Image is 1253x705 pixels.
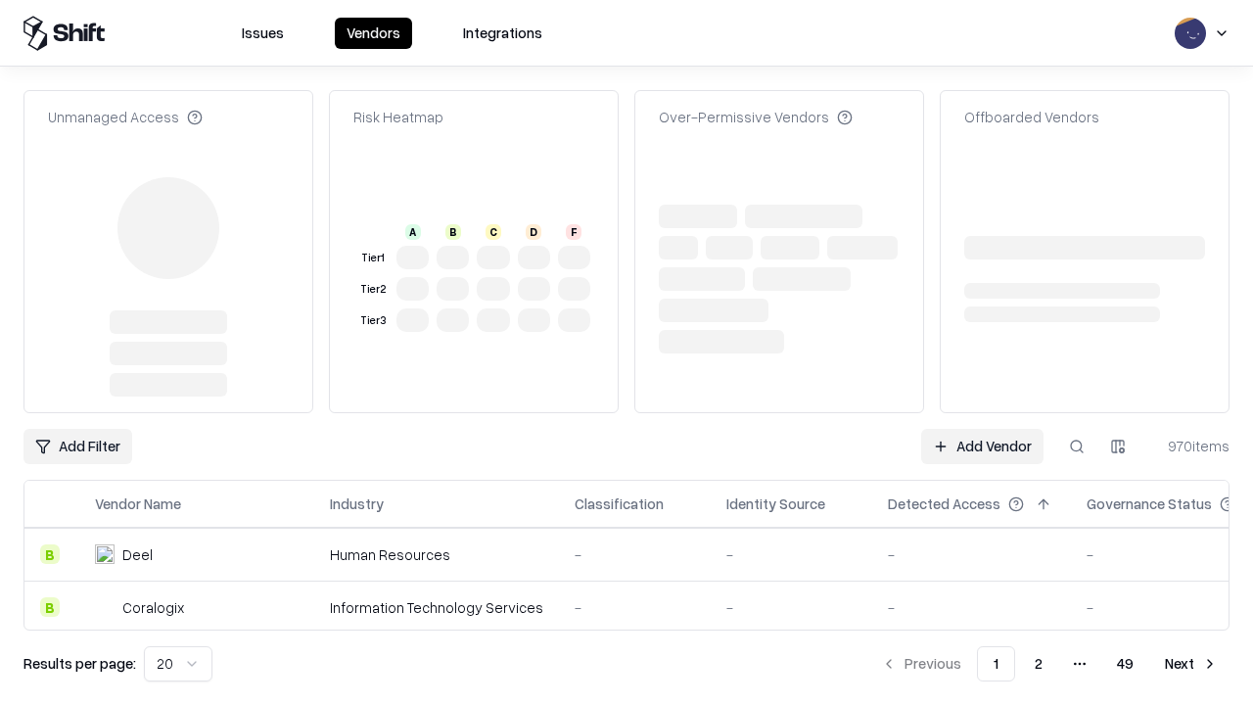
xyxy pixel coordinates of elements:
button: Integrations [451,18,554,49]
div: Industry [330,493,384,514]
img: Deel [95,544,115,564]
div: Vendor Name [95,493,181,514]
div: B [445,224,461,240]
div: 970 items [1151,436,1230,456]
button: Issues [230,18,296,49]
div: B [40,544,60,564]
div: - [888,544,1055,565]
div: Tier 2 [357,281,389,298]
div: Identity Source [726,493,825,514]
div: A [405,224,421,240]
div: Over-Permissive Vendors [659,107,853,127]
div: B [40,597,60,617]
div: - [726,544,857,565]
button: 1 [977,646,1015,681]
button: Add Filter [23,429,132,464]
button: Vendors [335,18,412,49]
div: Classification [575,493,664,514]
div: F [566,224,581,240]
div: Deel [122,544,153,565]
div: Detected Access [888,493,1000,514]
div: - [575,544,695,565]
button: 49 [1101,646,1149,681]
div: C [486,224,501,240]
div: Coralogix [122,597,184,618]
div: Information Technology Services [330,597,543,618]
div: - [888,597,1055,618]
div: - [726,597,857,618]
img: Coralogix [95,597,115,617]
button: 2 [1019,646,1058,681]
div: Unmanaged Access [48,107,203,127]
div: Human Resources [330,544,543,565]
a: Add Vendor [921,429,1044,464]
div: - [575,597,695,618]
p: Results per page: [23,653,136,674]
nav: pagination [869,646,1230,681]
div: Governance Status [1087,493,1212,514]
div: D [526,224,541,240]
div: Tier 1 [357,250,389,266]
div: Risk Heatmap [353,107,443,127]
button: Next [1153,646,1230,681]
div: Tier 3 [357,312,389,329]
div: Offboarded Vendors [964,107,1099,127]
